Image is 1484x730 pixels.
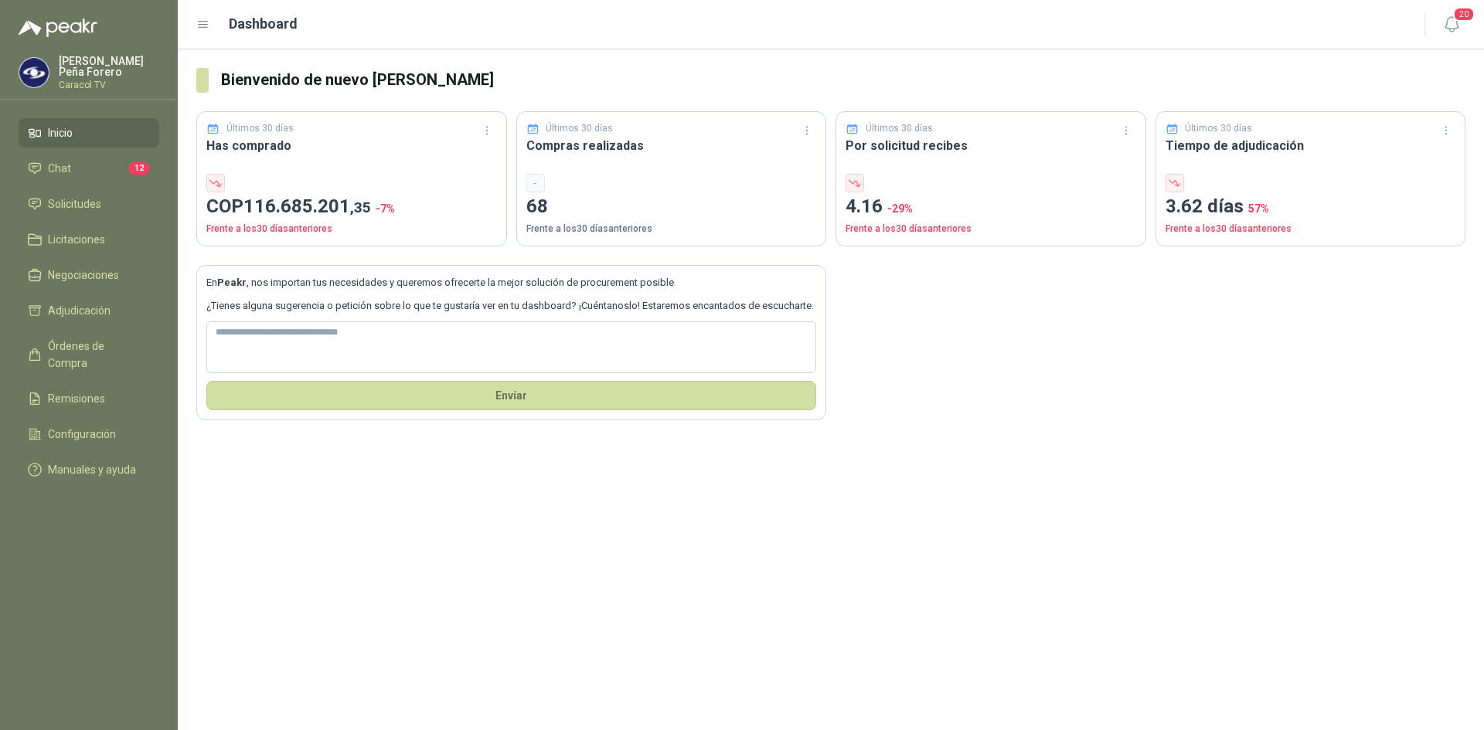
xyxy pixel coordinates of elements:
span: Inicio [48,124,73,141]
img: Company Logo [19,58,49,87]
p: Últimos 30 días [546,121,613,136]
span: Licitaciones [48,231,105,248]
p: 3.62 días [1166,192,1456,222]
p: Frente a los 30 días anteriores [1166,222,1456,236]
span: -7 % [376,202,395,215]
span: 116.685.201 [243,195,371,217]
p: En , nos importan tus necesidades y queremos ofrecerte la mejor solución de procurement posible. [206,275,816,290]
a: Adjudicación [19,296,159,325]
h3: Has comprado [206,136,497,155]
a: Licitaciones [19,225,159,254]
span: Configuración [48,426,116,443]
h3: Compras realizadas [526,136,817,155]
a: Inicio [19,118,159,148]
button: 20 [1438,11,1465,39]
span: 20 [1453,7,1475,22]
a: Negociaciones [19,260,159,290]
h3: Tiempo de adjudicación [1166,136,1456,155]
a: Chat12 [19,154,159,183]
span: Solicitudes [48,195,101,212]
span: Adjudicación [48,302,111,319]
p: Últimos 30 días [866,121,933,136]
p: [PERSON_NAME] Peña Forero [59,56,159,77]
span: Manuales y ayuda [48,461,136,478]
button: Envíar [206,381,816,410]
a: Manuales y ayuda [19,455,159,484]
div: - [526,174,545,192]
span: Órdenes de Compra [48,338,145,372]
img: Logo peakr [19,19,97,37]
a: Solicitudes [19,189,159,219]
span: 12 [128,162,150,175]
p: Caracol TV [59,80,159,90]
b: Peakr [217,277,247,288]
p: Últimos 30 días [226,121,294,136]
span: Chat [48,160,71,177]
span: -29 % [887,202,913,215]
p: Últimos 30 días [1185,121,1252,136]
p: COP [206,192,497,222]
span: Negociaciones [48,267,119,284]
p: Frente a los 30 días anteriores [206,222,497,236]
a: Órdenes de Compra [19,331,159,378]
a: Remisiones [19,384,159,413]
p: ¿Tienes alguna sugerencia o petición sobre lo que te gustaría ver en tu dashboard? ¡Cuéntanoslo! ... [206,298,816,314]
p: Frente a los 30 días anteriores [526,222,817,236]
p: Frente a los 30 días anteriores [846,222,1136,236]
p: 68 [526,192,817,222]
span: ,35 [350,199,371,216]
h3: Bienvenido de nuevo [PERSON_NAME] [221,68,1465,92]
span: Remisiones [48,390,105,407]
span: 57 % [1248,202,1269,215]
p: 4.16 [846,192,1136,222]
a: Configuración [19,419,159,449]
h3: Por solicitud recibes [846,136,1136,155]
h1: Dashboard [229,13,298,35]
